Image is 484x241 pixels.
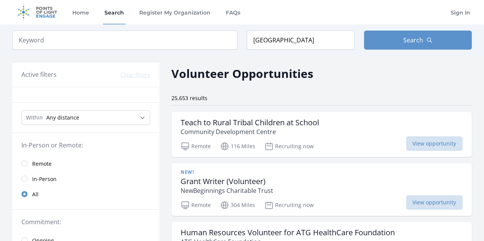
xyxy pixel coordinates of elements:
p: Recruiting now [264,201,314,210]
legend: In-Person or Remote: [21,141,150,150]
p: 116 Miles [220,142,255,151]
a: Teach to Rural Tribal Children at School Community Development Centre Remote 116 Miles Recruiting... [171,112,472,157]
h3: Human Resources Volunteer for ATG HealthCare Foundation [181,228,395,237]
h3: Teach to Rural Tribal Children at School [181,118,319,127]
h3: Grant Writer (Volunteer) [181,177,273,186]
a: Remote [12,156,159,171]
p: Recruiting now [264,142,314,151]
span: New! [181,169,194,175]
a: New! Grant Writer (Volunteer) NewBeginnings Charitable Trust Remote 304 Miles Recruiting now View... [171,163,472,216]
a: In-Person [12,171,159,186]
p: NewBeginnings Charitable Trust [181,186,273,195]
h2: Volunteer Opportunities [171,65,313,82]
span: All [32,191,39,198]
select: Search Radius [21,110,150,125]
p: Community Development Centre [181,127,319,136]
button: Clear filters [121,71,150,79]
p: Remote [181,201,211,210]
span: Search [403,36,423,45]
span: View opportunity [406,195,463,210]
h3: Active filters [21,70,57,79]
span: Remote [32,160,52,168]
button: Search [364,31,472,50]
input: Location [247,31,355,50]
p: Remote [181,142,211,151]
span: View opportunity [406,136,463,151]
span: In-Person [32,175,57,183]
p: 304 Miles [220,201,255,210]
legend: Commitment: [21,217,150,226]
input: Keyword [12,31,238,50]
a: All [12,186,159,202]
span: 25,653 results [171,94,207,102]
